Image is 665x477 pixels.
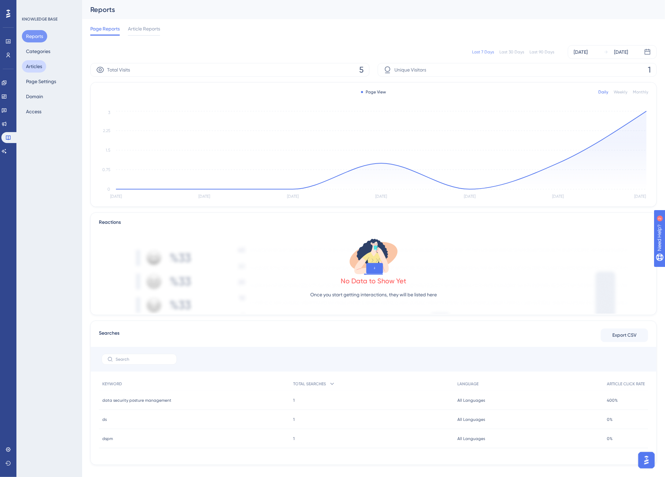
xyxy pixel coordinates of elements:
tspan: 0.75 [102,167,110,172]
button: Access [22,105,45,118]
span: Unique Visitors [394,66,426,74]
div: Reactions [99,218,648,227]
span: Export CSV [612,331,637,339]
div: Last 90 Days [530,49,554,55]
button: Reports [22,30,47,42]
div: Page View [361,89,386,95]
div: Last 30 Days [499,49,524,55]
iframe: UserGuiding AI Assistant Launcher [636,450,657,470]
tspan: [DATE] [634,194,646,199]
tspan: [DATE] [552,194,564,199]
span: TOTAL SEARCHES [293,381,326,387]
span: Searches [99,329,119,341]
div: 2 [47,3,49,9]
div: Reports [90,5,640,14]
div: No Data to Show Yet [341,276,406,286]
span: 0% [607,417,613,422]
tspan: [DATE] [199,194,210,199]
span: Need Help? [16,2,43,10]
button: Export CSV [601,328,648,342]
span: LANGUAGE [457,381,479,387]
span: All Languages [457,436,485,441]
span: ARTICLE CLICK RATE [607,381,645,387]
button: Domain [22,90,47,103]
span: All Languages [457,398,485,403]
div: Last 7 Days [472,49,494,55]
span: ds [102,417,107,422]
tspan: [DATE] [287,194,299,199]
tspan: [DATE] [464,194,475,199]
input: Search [116,357,171,362]
tspan: [DATE] [376,194,387,199]
span: KEYWORD [102,381,122,387]
span: 0% [607,436,613,441]
div: Monthly [633,89,648,95]
span: 1 [293,436,295,441]
span: 1 [648,64,651,75]
tspan: 0 [107,187,110,192]
button: Page Settings [22,75,60,88]
span: data security posture management [102,398,171,403]
p: Once you start getting interactions, they will be listed here [310,291,437,299]
span: Article Reports [128,25,160,33]
span: 5 [359,64,364,75]
button: Articles [22,60,46,73]
tspan: 2.25 [103,128,110,133]
div: [DATE] [574,48,588,56]
span: 400% [607,398,618,403]
span: 1 [293,398,295,403]
span: Page Reports [90,25,120,33]
span: All Languages [457,417,485,422]
span: dspm [102,436,113,441]
span: Total Visits [107,66,130,74]
div: Daily [598,89,608,95]
div: KNOWLEDGE BASE [22,16,57,22]
span: 1 [293,417,295,422]
tspan: [DATE] [110,194,122,199]
div: Weekly [614,89,627,95]
tspan: 1.5 [106,148,110,153]
div: [DATE] [614,48,628,56]
button: Categories [22,45,54,57]
tspan: 3 [108,110,110,115]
